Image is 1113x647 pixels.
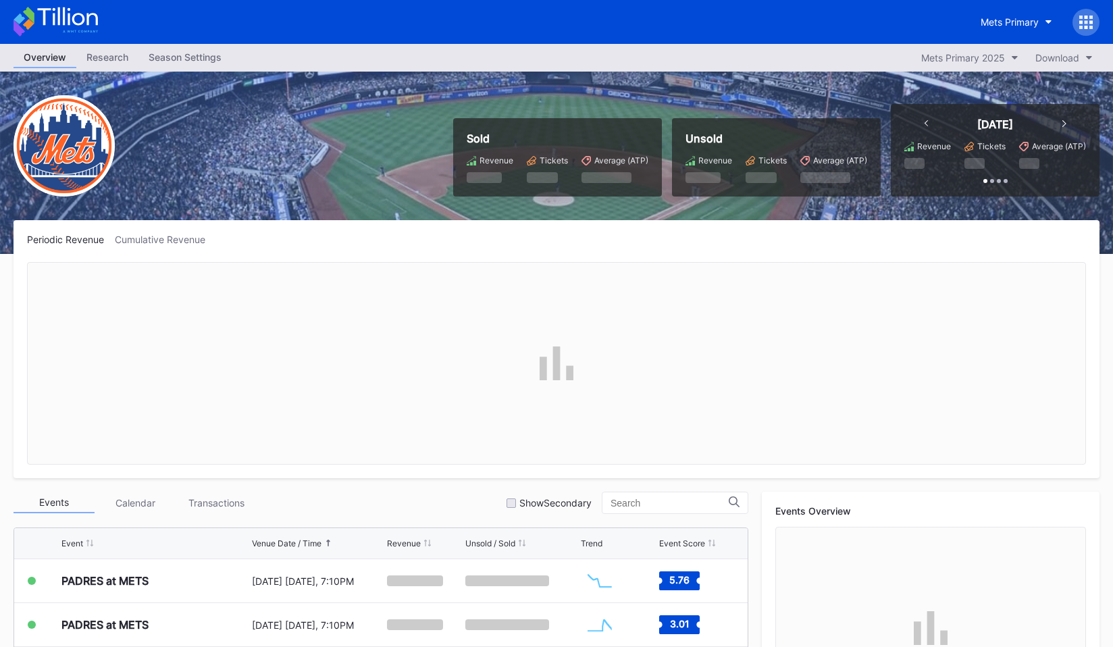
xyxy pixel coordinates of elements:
a: Overview [14,47,76,68]
div: Tickets [758,155,787,165]
svg: Chart title [581,608,621,642]
div: PADRES at METS [61,574,149,588]
div: Venue Date / Time [252,538,321,548]
div: Revenue [480,155,513,165]
div: PADRES at METS [61,618,149,631]
div: Tickets [540,155,568,165]
div: [DATE] [977,118,1013,131]
div: Sold [467,132,648,145]
div: Events Overview [775,505,1086,517]
div: Mets Primary [981,16,1039,28]
svg: Chart title [581,564,621,598]
div: Show Secondary [519,497,592,509]
div: Unsold / Sold [465,538,515,548]
button: Download [1029,49,1099,67]
input: Search [611,498,729,509]
div: Events [14,492,95,513]
div: [DATE] [DATE], 7:10PM [252,619,383,631]
a: Research [76,47,138,68]
div: Event Score [659,538,705,548]
button: Mets Primary 2025 [914,49,1025,67]
div: Season Settings [138,47,232,67]
div: Transactions [176,492,257,513]
div: Average (ATP) [1032,141,1086,151]
text: 3.01 [670,618,690,629]
div: Research [76,47,138,67]
a: Season Settings [138,47,232,68]
div: Revenue [917,141,951,151]
div: Average (ATP) [594,155,648,165]
button: Mets Primary [970,9,1062,34]
div: Download [1035,52,1079,63]
div: Trend [581,538,602,548]
div: Unsold [685,132,867,145]
div: Calendar [95,492,176,513]
div: Periodic Revenue [27,234,115,245]
div: Mets Primary 2025 [921,52,1005,63]
text: 5.76 [669,574,690,586]
div: Cumulative Revenue [115,234,216,245]
div: Tickets [977,141,1006,151]
img: New-York-Mets-Transparent.png [14,95,115,197]
div: Revenue [387,538,421,548]
div: Average (ATP) [813,155,867,165]
div: Revenue [698,155,732,165]
div: Event [61,538,83,548]
div: [DATE] [DATE], 7:10PM [252,575,383,587]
